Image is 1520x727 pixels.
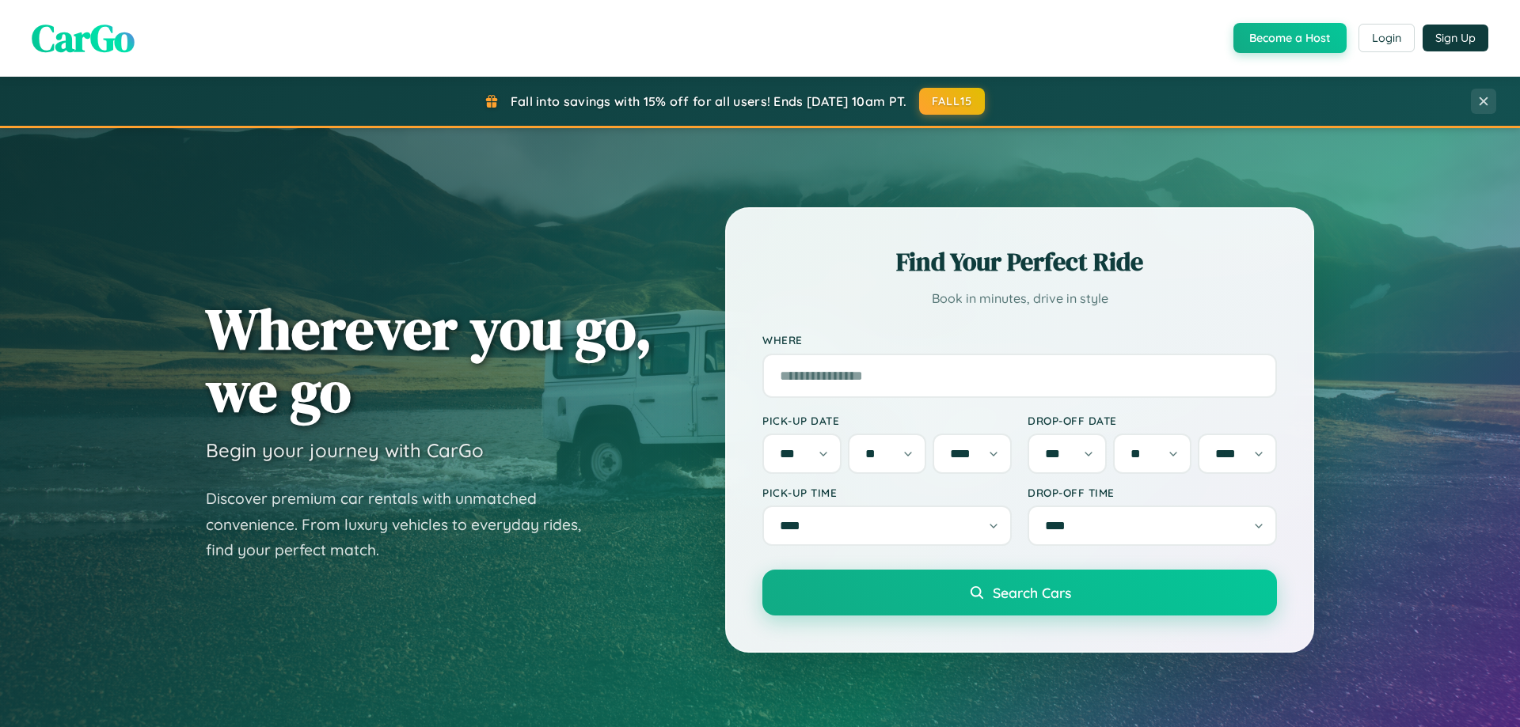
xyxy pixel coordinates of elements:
label: Where [762,334,1277,347]
button: Sign Up [1423,25,1488,51]
h1: Wherever you go, we go [206,297,652,422]
label: Drop-off Time [1028,486,1277,499]
button: Become a Host [1233,23,1347,53]
button: FALL15 [919,88,986,115]
span: Fall into savings with 15% off for all users! Ends [DATE] 10am PT. [511,93,907,109]
label: Pick-up Date [762,414,1012,427]
p: Book in minutes, drive in style [762,287,1277,310]
button: Search Cars [762,570,1277,615]
button: Login [1358,24,1415,52]
span: CarGo [32,12,135,64]
h3: Begin your journey with CarGo [206,438,484,462]
p: Discover premium car rentals with unmatched convenience. From luxury vehicles to everyday rides, ... [206,486,602,563]
h2: Find Your Perfect Ride [762,244,1277,279]
span: Search Cars [993,584,1071,601]
label: Drop-off Date [1028,414,1277,427]
label: Pick-up Time [762,486,1012,499]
